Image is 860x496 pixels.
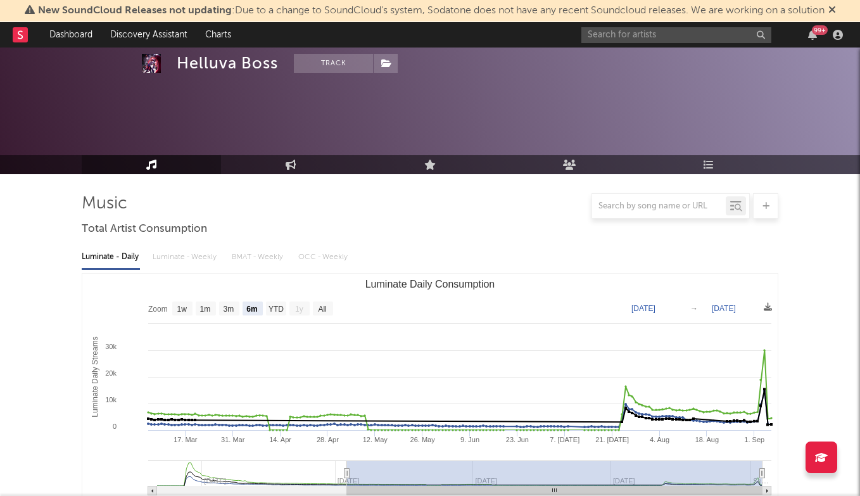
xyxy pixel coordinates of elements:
text: 26. May [410,436,436,443]
span: Dismiss [828,6,836,16]
text: 12. May [363,436,388,443]
div: Helluva Boss [177,54,278,73]
input: Search for artists [581,27,771,43]
text: 28. Apr [317,436,339,443]
div: Luminate - Daily [82,246,140,268]
text: 31. Mar [221,436,245,443]
text: 4. Aug [650,436,669,443]
text: 6m [246,305,257,314]
text: 21. [DATE] [595,436,629,443]
text: 3m [224,305,234,314]
text: 23. Jun [506,436,529,443]
a: Discovery Assistant [101,22,196,48]
button: Track [294,54,373,73]
text: Se… [753,477,768,485]
input: Search by song name or URL [592,201,726,212]
text: 18. Aug [695,436,719,443]
text: [DATE] [631,304,655,313]
a: Charts [196,22,240,48]
text: 17. Mar [174,436,198,443]
span: : Due to a change to SoundCloud's system, Sodatone does not have any recent Soundcloud releases. ... [38,6,825,16]
text: 7. [DATE] [550,436,579,443]
text: [DATE] [712,304,736,313]
text: 9. Jun [460,436,479,443]
text: Zoom [148,305,168,314]
text: 1. Sep [744,436,764,443]
span: Total Artist Consumption [82,222,207,237]
text: 14. Apr [269,436,291,443]
div: 99 + [812,25,828,35]
a: Dashboard [41,22,101,48]
text: Luminate Daily Consumption [365,279,495,289]
text: 1m [200,305,211,314]
text: 0 [113,423,117,430]
span: New SoundCloud Releases not updating [38,6,232,16]
text: 1w [177,305,187,314]
text: YTD [269,305,284,314]
text: 20k [105,369,117,377]
text: 10k [105,396,117,404]
text: Luminate Daily Streams [91,336,99,417]
button: 99+ [808,30,817,40]
text: 1y [295,305,303,314]
text: → [690,304,698,313]
text: 30k [105,343,117,350]
text: All [318,305,326,314]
